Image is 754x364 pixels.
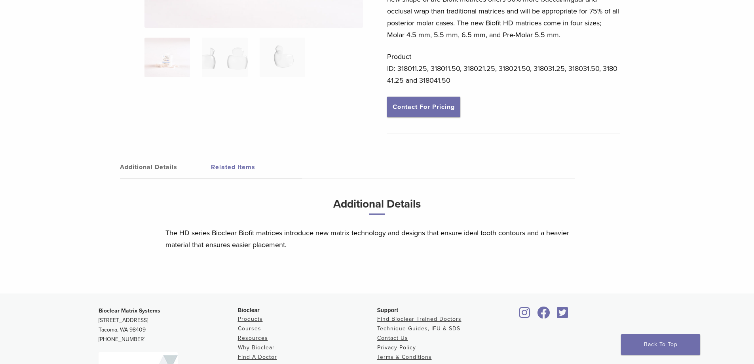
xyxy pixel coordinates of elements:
[260,38,305,77] img: Biofit HD Series - Image 3
[387,51,620,86] p: Product ID: 318011.25, 318011.50, 318021.25, 318021.50, 318031.25, 318031.50, 318041.25 and 31804...
[621,334,700,355] a: Back To Top
[211,156,302,178] a: Related Items
[377,354,432,360] a: Terms & Conditions
[377,316,462,322] a: Find Bioclear Trained Doctors
[238,325,261,332] a: Courses
[99,306,238,344] p: [STREET_ADDRESS] Tacoma, WA 98409 [PHONE_NUMBER]
[165,227,589,251] p: The HD series Bioclear Biofit matrices introduce new matrix technology and designs that ensure id...
[238,307,260,313] span: Bioclear
[238,335,268,341] a: Resources
[165,194,589,221] h3: Additional Details
[555,311,571,319] a: Bioclear
[238,354,277,360] a: Find A Doctor
[99,307,160,314] strong: Bioclear Matrix Systems
[535,311,553,319] a: Bioclear
[120,156,211,178] a: Additional Details
[377,344,416,351] a: Privacy Policy
[377,307,399,313] span: Support
[144,38,190,77] img: Posterior-Biofit-HD-Series-Matrices-324x324.jpg
[238,316,263,322] a: Products
[387,97,460,117] a: Contact For Pricing
[517,311,533,319] a: Bioclear
[377,325,460,332] a: Technique Guides, IFU & SDS
[377,335,408,341] a: Contact Us
[202,38,247,77] img: Biofit HD Series - Image 2
[238,344,275,351] a: Why Bioclear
